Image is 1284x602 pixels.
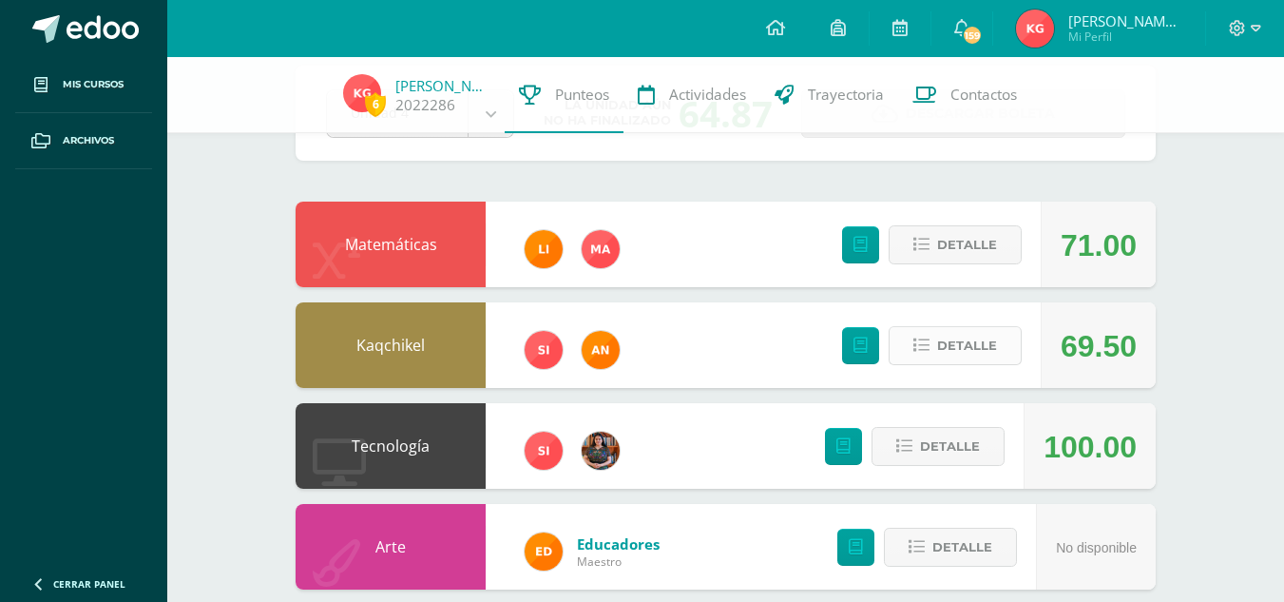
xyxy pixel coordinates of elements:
[53,577,125,591] span: Cerrar panel
[525,230,563,268] img: d78b0415a9069934bf99e685b082ed4f.png
[808,85,884,105] span: Trayectoria
[365,92,386,116] span: 6
[1068,29,1182,45] span: Mi Perfil
[669,85,746,105] span: Actividades
[760,57,898,133] a: Trayectoria
[577,553,660,570] span: Maestro
[525,533,563,571] img: ed927125212876238b0630303cb5fd71.png
[296,202,486,287] div: Matemáticas
[872,427,1005,466] button: Detalle
[582,230,620,268] img: 777e29c093aa31b4e16d68b2ed8a8a42.png
[63,133,114,148] span: Archivos
[525,432,563,470] img: 1e3c7f018e896ee8adc7065031dce62a.png
[898,57,1031,133] a: Contactos
[296,403,486,489] div: Tecnología
[920,429,980,464] span: Detalle
[1016,10,1054,48] img: 780c45a7af9c983c15f2661053b4c7ff.png
[962,25,983,46] span: 159
[1061,203,1137,288] div: 71.00
[950,85,1017,105] span: Contactos
[395,95,455,115] a: 2022286
[395,76,490,95] a: [PERSON_NAME]
[623,57,760,133] a: Actividades
[889,326,1022,365] button: Detalle
[937,328,997,363] span: Detalle
[932,530,992,565] span: Detalle
[1056,540,1137,555] span: No disponible
[1068,11,1182,30] span: [PERSON_NAME] [PERSON_NAME]
[15,113,152,169] a: Archivos
[582,432,620,470] img: 60a759e8b02ec95d430434cf0c0a55c7.png
[15,57,152,113] a: Mis cursos
[505,57,623,133] a: Punteos
[577,534,660,553] a: Educadores
[884,528,1017,567] button: Detalle
[582,331,620,369] img: fc6731ddebfef4a76f049f6e852e62c4.png
[343,74,381,112] img: 780c45a7af9c983c15f2661053b4c7ff.png
[1061,303,1137,389] div: 69.50
[63,77,124,92] span: Mis cursos
[525,331,563,369] img: 1e3c7f018e896ee8adc7065031dce62a.png
[1044,404,1137,490] div: 100.00
[555,85,609,105] span: Punteos
[937,227,997,262] span: Detalle
[889,225,1022,264] button: Detalle
[296,504,486,590] div: Arte
[296,302,486,388] div: Kaqchikel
